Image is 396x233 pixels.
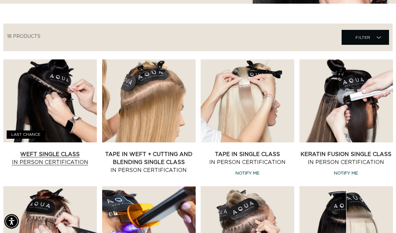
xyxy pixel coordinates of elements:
[363,201,396,233] iframe: Chat Widget
[356,31,370,44] span: Filter
[7,34,40,39] span: 18 products
[342,30,389,45] summary: Filter
[4,214,19,229] div: Accessibility Menu
[299,150,393,166] a: Keratin Fusion Single Class In Person Certification
[102,150,196,174] a: Tape In Weft + Cutting and Blending Single Class In Person Certification
[201,150,294,166] a: Tape In Single Class In Person Certification
[3,150,97,166] a: Weft Single Class In Person Certification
